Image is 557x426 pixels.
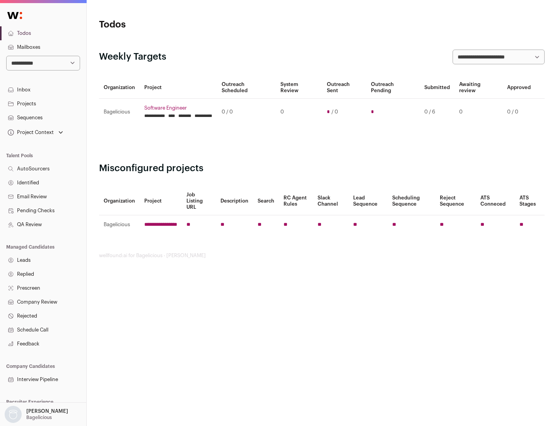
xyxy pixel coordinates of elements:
[454,99,502,125] td: 0
[276,77,322,99] th: System Review
[182,187,216,215] th: Job Listing URL
[99,215,140,234] td: Bagelicious
[3,406,70,423] button: Open dropdown
[366,77,419,99] th: Outreach Pending
[279,187,313,215] th: RC Agent Rules
[5,406,22,423] img: nopic.png
[420,99,454,125] td: 0 / 6
[313,187,349,215] th: Slack Channel
[99,77,140,99] th: Organization
[349,187,388,215] th: Lead Sequence
[99,187,140,215] th: Organization
[99,51,166,63] h2: Weekly Targets
[140,187,182,215] th: Project
[253,187,279,215] th: Search
[99,99,140,125] td: Bagelicious
[454,77,502,99] th: Awaiting review
[476,187,514,215] th: ATS Conneced
[99,19,248,31] h1: Todos
[217,99,276,125] td: 0 / 0
[420,77,454,99] th: Submitted
[502,99,535,125] td: 0 / 0
[26,408,68,414] p: [PERSON_NAME]
[322,77,367,99] th: Outreach Sent
[144,105,212,111] a: Software Engineer
[216,187,253,215] th: Description
[276,99,322,125] td: 0
[435,187,476,215] th: Reject Sequence
[217,77,276,99] th: Outreach Scheduled
[515,187,545,215] th: ATS Stages
[388,187,435,215] th: Scheduling Sequence
[99,162,545,175] h2: Misconfigured projects
[99,253,545,259] footer: wellfound:ai for Bagelicious - [PERSON_NAME]
[6,127,65,138] button: Open dropdown
[502,77,535,99] th: Approved
[331,109,338,115] span: / 0
[6,129,54,136] div: Project Context
[3,8,26,23] img: Wellfound
[140,77,217,99] th: Project
[26,414,52,421] p: Bagelicious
